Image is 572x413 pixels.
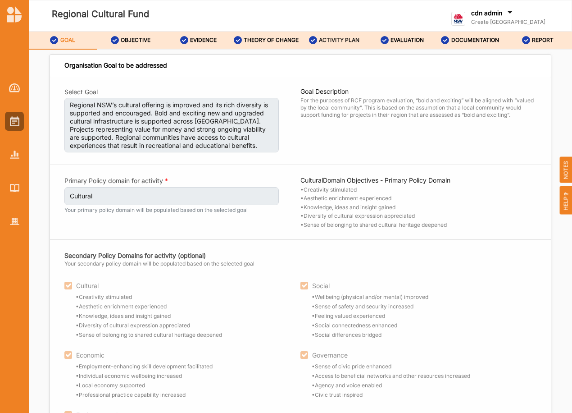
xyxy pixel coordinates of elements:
img: Activities [10,116,19,126]
a: Reports [5,145,24,164]
label: EVALUATION [390,37,424,44]
label: OBJECTIVE [121,37,150,44]
label: GOAL [60,37,75,44]
img: Library [10,184,19,192]
a: Library [5,179,24,197]
a: Dashboard [5,78,24,97]
label: Regional Cultural Fund [52,7,149,22]
img: Reports [10,151,19,158]
label: Create [GEOGRAPHIC_DATA] [471,18,545,26]
a: Activities [5,112,24,131]
label: REPORT [532,37,554,44]
label: EVIDENCE [190,37,217,44]
label: ACTIVITY PLAN [319,37,359,44]
label: DOCUMENTATION [451,37,499,44]
img: Organisation [10,218,19,225]
label: THEORY OF CHANGE [244,37,299,44]
a: Organisation [5,212,24,231]
img: Dashboard [9,83,20,92]
img: logo [451,12,465,26]
div: Organisation Goal to be addressed [64,61,167,69]
img: logo [7,6,22,23]
label: cdn admin [471,9,502,17]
